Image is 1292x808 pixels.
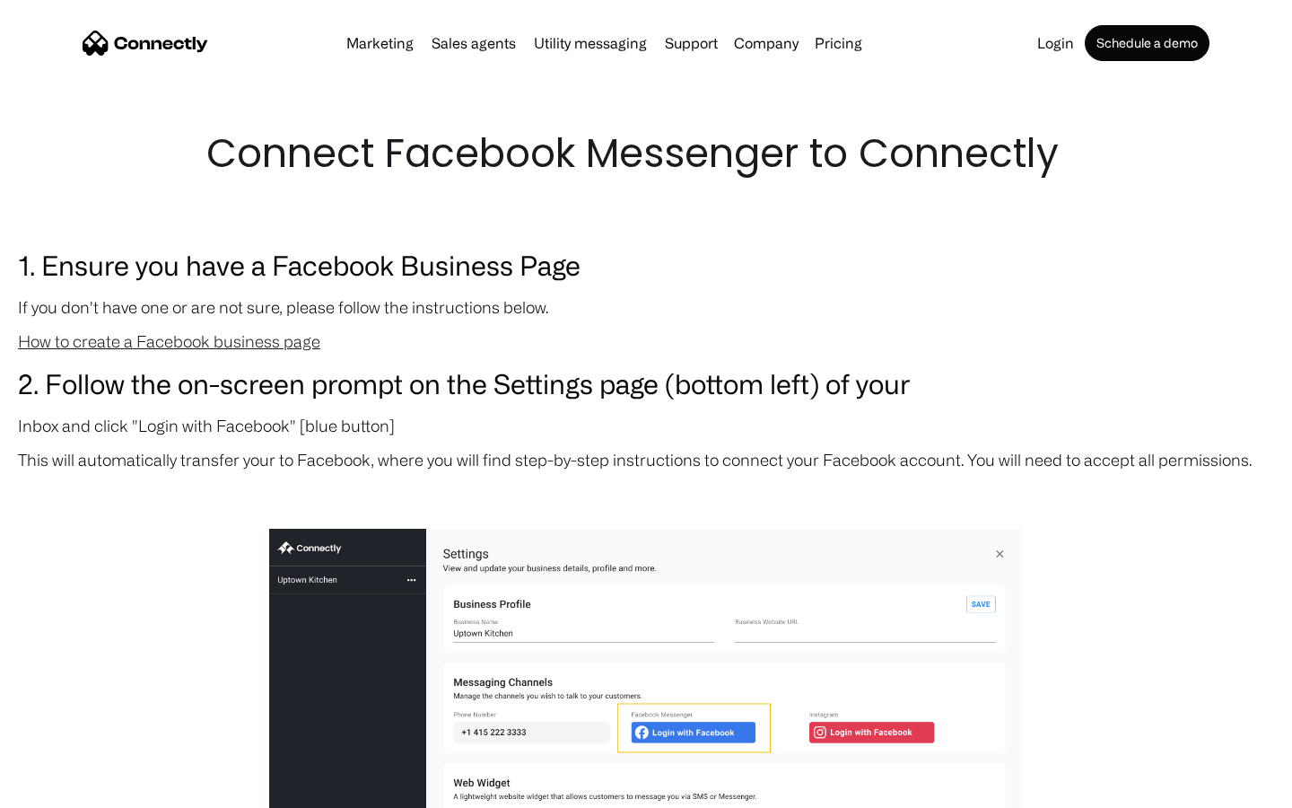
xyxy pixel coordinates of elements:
p: If you don't have one or are not sure, please follow the instructions below. [18,294,1274,320]
p: This will automatically transfer your to Facebook, where you will find step-by-step instructions ... [18,447,1274,472]
ul: Language list [36,777,108,802]
a: Marketing [339,36,421,50]
h1: Connect Facebook Messenger to Connectly [206,126,1086,181]
a: Sales agents [424,36,523,50]
a: Login [1030,36,1081,50]
p: ‍ [18,481,1274,506]
h3: 2. Follow the on-screen prompt on the Settings page (bottom left) of your [18,363,1274,404]
aside: Language selected: English [18,777,108,802]
a: How to create a Facebook business page [18,332,320,350]
p: Inbox and click "Login with Facebook" [blue button] [18,413,1274,438]
a: Support [658,36,725,50]
a: Utility messaging [527,36,654,50]
div: Company [734,31,799,56]
a: Schedule a demo [1085,25,1209,61]
h3: 1. Ensure you have a Facebook Business Page [18,244,1274,285]
a: Pricing [807,36,869,50]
